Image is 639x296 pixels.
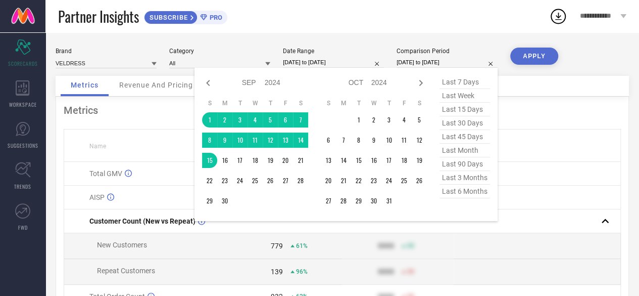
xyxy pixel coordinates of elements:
[351,112,366,128] td: Tue Oct 01 2024
[412,173,427,188] td: Sat Oct 26 2024
[278,112,293,128] td: Fri Sep 06 2024
[351,153,366,168] td: Tue Oct 15 2024
[293,173,308,188] td: Sat Sep 28 2024
[439,116,490,130] span: last 30 days
[510,48,558,65] button: APPLY
[321,173,336,188] td: Sun Oct 20 2024
[412,133,427,148] td: Sat Oct 12 2024
[293,153,308,168] td: Sat Sep 21 2024
[97,241,147,249] span: New Customers
[263,173,278,188] td: Thu Sep 26 2024
[248,173,263,188] td: Wed Sep 25 2024
[217,99,232,107] th: Monday
[232,112,248,128] td: Tue Sep 03 2024
[397,173,412,188] td: Fri Oct 25 2024
[336,99,351,107] th: Monday
[351,99,366,107] th: Tuesday
[64,104,621,116] div: Metrics
[202,77,214,89] div: Previous month
[439,171,490,185] span: last 3 months
[144,8,227,24] a: SUBSCRIBEPRO
[58,6,139,27] span: Partner Insights
[351,133,366,148] td: Tue Oct 08 2024
[89,193,105,201] span: AISP
[263,133,278,148] td: Thu Sep 12 2024
[381,193,397,208] td: Thu Oct 31 2024
[397,57,498,68] input: Select comparison period
[397,48,498,55] div: Comparison Period
[217,133,232,148] td: Mon Sep 09 2024
[202,99,217,107] th: Sunday
[8,60,38,67] span: SCORECARDS
[248,112,263,128] td: Wed Sep 04 2024
[202,173,217,188] td: Sun Sep 22 2024
[232,173,248,188] td: Tue Sep 24 2024
[202,112,217,128] td: Sun Sep 01 2024
[278,99,293,107] th: Friday
[336,193,351,208] td: Mon Oct 28 2024
[283,48,384,55] div: Date Range
[336,133,351,148] td: Mon Oct 07 2024
[439,157,490,171] span: last 90 days
[232,153,248,168] td: Tue Sep 17 2024
[439,130,490,144] span: last 45 days
[56,48,157,55] div: Brand
[263,153,278,168] td: Thu Sep 19 2024
[366,173,381,188] td: Wed Oct 23 2024
[271,242,283,250] div: 779
[8,142,38,149] span: SUGGESTIONS
[263,99,278,107] th: Thursday
[89,143,106,150] span: Name
[366,99,381,107] th: Wednesday
[278,173,293,188] td: Fri Sep 27 2024
[407,242,414,249] span: 50
[248,133,263,148] td: Wed Sep 11 2024
[217,173,232,188] td: Mon Sep 23 2024
[439,103,490,116] span: last 15 days
[296,268,308,275] span: 96%
[207,14,222,21] span: PRO
[381,133,397,148] td: Thu Oct 10 2024
[321,133,336,148] td: Sun Oct 06 2024
[397,133,412,148] td: Fri Oct 11 2024
[248,99,263,107] th: Wednesday
[321,99,336,107] th: Sunday
[336,153,351,168] td: Mon Oct 14 2024
[366,153,381,168] td: Wed Oct 16 2024
[439,89,490,103] span: last week
[278,153,293,168] td: Fri Sep 20 2024
[407,268,414,275] span: 50
[296,242,308,249] span: 61%
[202,153,217,168] td: Sun Sep 15 2024
[378,242,394,250] div: 9999
[283,57,384,68] input: Select date range
[439,185,490,198] span: last 6 months
[263,112,278,128] td: Thu Sep 05 2024
[336,173,351,188] td: Mon Oct 21 2024
[18,224,28,231] span: FWD
[397,153,412,168] td: Fri Oct 18 2024
[9,101,37,108] span: WORKSPACE
[293,133,308,148] td: Sat Sep 14 2024
[278,133,293,148] td: Fri Sep 13 2024
[412,99,427,107] th: Saturday
[232,133,248,148] td: Tue Sep 10 2024
[293,99,308,107] th: Saturday
[378,268,394,276] div: 9999
[415,77,427,89] div: Next month
[412,153,427,168] td: Sat Oct 19 2024
[89,170,122,178] span: Total GMV
[248,153,263,168] td: Wed Sep 18 2024
[119,81,193,89] span: Revenue And Pricing
[351,173,366,188] td: Tue Oct 22 2024
[381,153,397,168] td: Thu Oct 17 2024
[271,268,283,276] div: 139
[366,193,381,208] td: Wed Oct 30 2024
[366,112,381,128] td: Wed Oct 02 2024
[217,153,232,168] td: Mon Sep 16 2024
[89,217,195,225] span: Customer Count (New vs Repeat)
[439,75,490,89] span: last 7 days
[232,99,248,107] th: Tuesday
[381,99,397,107] th: Thursday
[397,99,412,107] th: Friday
